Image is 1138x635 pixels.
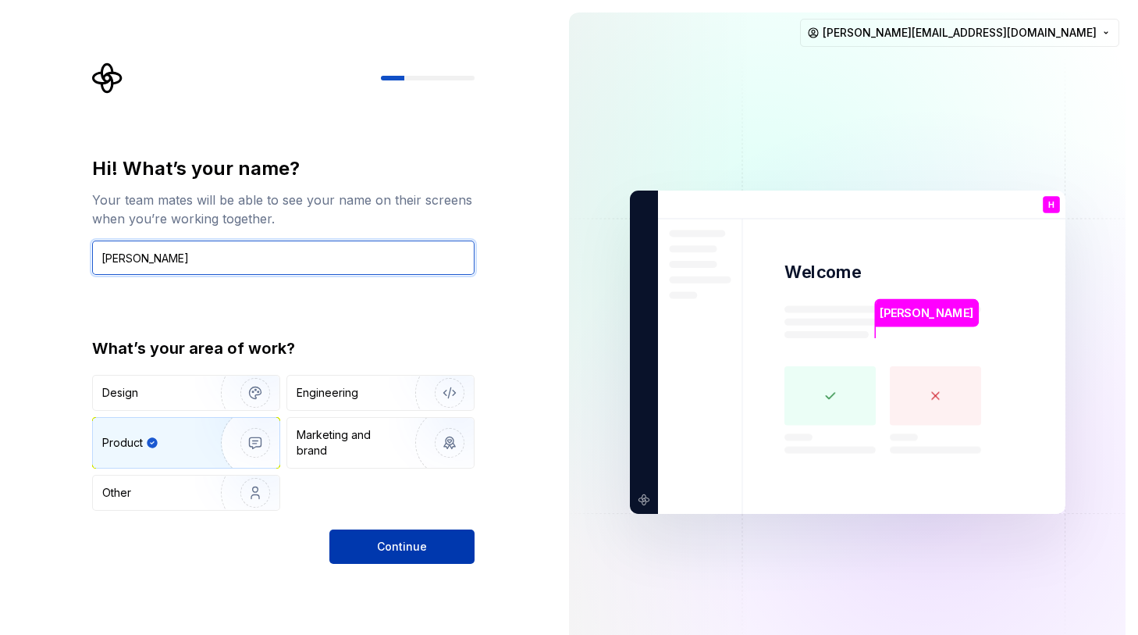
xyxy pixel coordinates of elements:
p: Welcome [784,261,861,284]
div: Product [102,435,143,451]
button: Continue [329,530,475,564]
div: Engineering [297,385,358,401]
input: Han Solo [92,241,475,275]
p: [PERSON_NAME] [880,305,973,322]
p: H [1047,201,1054,209]
div: Hi! What’s your name? [92,156,475,181]
svg: Supernova Logo [92,62,123,94]
span: Continue [377,539,427,555]
div: What’s your area of work? [92,337,475,359]
div: Design [102,385,138,401]
span: [PERSON_NAME][EMAIL_ADDRESS][DOMAIN_NAME] [823,25,1097,41]
div: Marketing and brand [297,427,402,458]
div: Your team mates will be able to see your name on their screens when you’re working together. [92,191,475,228]
button: [PERSON_NAME][EMAIL_ADDRESS][DOMAIN_NAME] [800,19,1119,47]
div: Other [102,485,131,501]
